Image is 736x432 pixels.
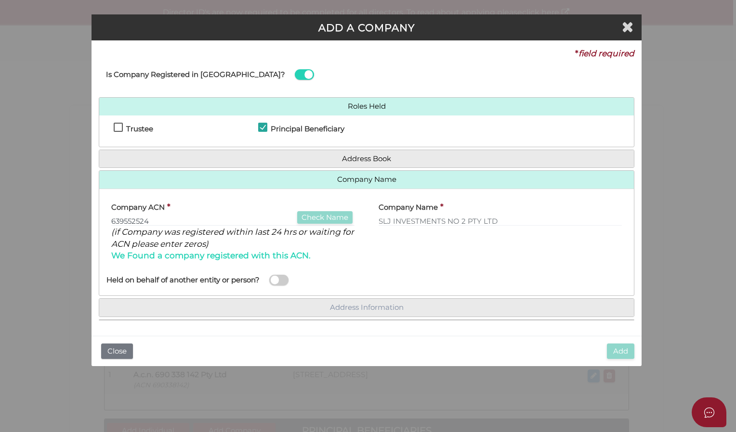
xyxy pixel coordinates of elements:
span: We Found a company registered with this ACN. [111,250,311,260]
button: Open asap [692,397,726,427]
h4: Company Name [379,203,438,212]
button: Check Name [297,211,353,224]
h4: Company ACN [111,203,165,212]
a: Address Book [106,155,627,163]
h4: Held on behalf of another entity or person? [106,276,260,284]
button: Close [101,343,133,359]
button: Add [607,343,634,359]
a: Address Information [106,304,627,312]
a: Company Name [106,176,627,184]
i: (if Company was registered within last 24 hrs or waiting for ACN please enter zeros) [111,227,354,249]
